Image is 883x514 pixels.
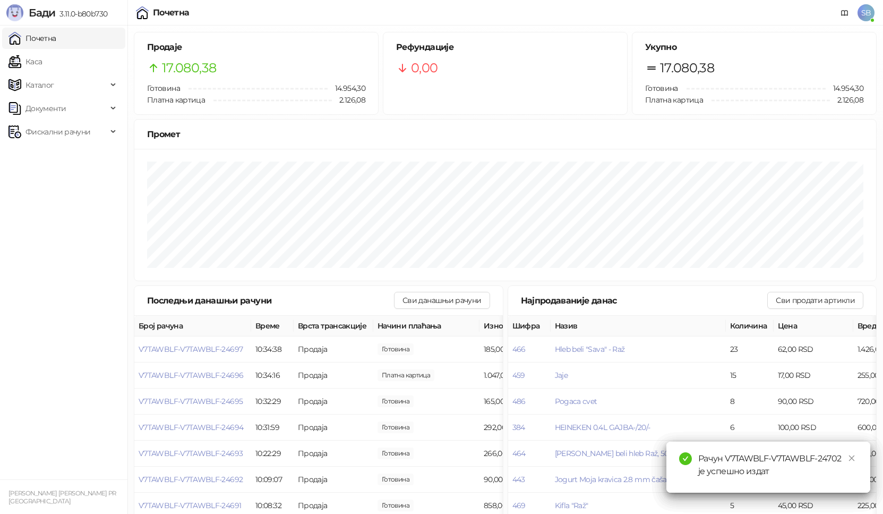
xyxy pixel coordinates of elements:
h5: Укупно [645,41,863,54]
button: Jaje [555,370,568,380]
td: 90,00 RSD [774,441,853,467]
span: 2.126,08 [830,94,863,106]
span: 266,00 [378,448,414,459]
button: V7TAWBLF-V7TAWBLF-24691 [139,501,241,510]
th: Износ [479,316,559,336]
button: V7TAWBLF-V7TAWBLF-24696 [139,370,243,380]
small: [PERSON_NAME] [PERSON_NAME] PR [GEOGRAPHIC_DATA] [8,490,116,505]
span: 165,00 [378,395,414,407]
span: 2.126,08 [332,94,365,106]
th: Број рачуна [134,316,251,336]
button: V7TAWBLF-V7TAWBLF-24694 [139,423,243,432]
button: V7TAWBLF-V7TAWBLF-24693 [139,449,243,458]
button: Jogurt Moja kravica 2.8 mm čaša [555,475,667,484]
td: Продаја [294,467,373,493]
button: 469 [512,501,526,510]
span: Бади [29,6,55,19]
span: 1.047,00 [378,369,434,381]
button: 466 [512,344,526,354]
span: Платна картица [645,95,703,105]
th: Цена [774,316,853,336]
td: 90,00 RSD [479,467,559,493]
button: 486 [512,397,526,406]
button: Kifla "Raž" [555,501,588,510]
div: Рачун V7TAWBLF-V7TAWBLF-24702 је успешно издат [698,452,858,478]
span: 3.11.0-b80b730 [55,9,107,19]
div: Најпродаваније данас [521,294,768,307]
button: 459 [512,370,525,380]
td: Продаја [294,441,373,467]
div: Последњи данашњи рачуни [147,294,394,307]
button: V7TAWBLF-V7TAWBLF-24695 [139,397,243,406]
h5: Продаје [147,41,365,54]
span: 185,00 [378,343,414,355]
th: Време [251,316,294,336]
a: Почетна [8,28,56,49]
button: 443 [512,475,525,484]
span: 14.954,30 [328,82,365,94]
span: 292,00 [378,422,414,433]
td: 6 [726,415,774,441]
td: 185,00 RSD [479,336,559,363]
button: Pogaca cvet [555,397,597,406]
td: 10:09:07 [251,467,294,493]
span: Документи [25,98,66,119]
td: 10:34:16 [251,363,294,389]
td: 15 [726,363,774,389]
span: Готовина [147,83,180,93]
div: Промет [147,128,863,141]
td: Продаја [294,363,373,389]
span: Готовина [645,83,678,93]
button: [PERSON_NAME] beli hleb Raž, 500 gr [555,449,683,458]
span: V7TAWBLF-V7TAWBLF-24697 [139,344,243,354]
a: Документација [836,4,853,21]
td: 10:34:38 [251,336,294,363]
td: 8 [726,389,774,415]
td: 100,00 RSD [774,415,853,441]
td: 23 [726,336,774,363]
td: 1.047,00 RSD [479,363,559,389]
span: SB [858,4,875,21]
td: 292,00 RSD [479,415,559,441]
th: Начини плаћања [373,316,479,336]
button: 464 [512,449,526,458]
td: Продаја [294,415,373,441]
button: 384 [512,423,525,432]
button: HEINEKEN 0.4L GAJBA-/20/- [555,423,650,432]
button: Hleb beli "Sava" - Raž [555,344,625,354]
th: Назив [551,316,726,336]
h5: Рефундације [396,41,614,54]
th: Шифра [508,316,551,336]
td: Продаја [294,336,373,363]
td: 165,00 RSD [479,389,559,415]
td: 10:22:29 [251,441,294,467]
td: 90,00 RSD [774,389,853,415]
a: Каса [8,51,42,72]
th: Количина [726,316,774,336]
span: 17.080,38 [162,58,216,78]
span: check-circle [679,452,692,465]
td: 6 [726,441,774,467]
button: Сви продати артикли [767,292,863,309]
button: V7TAWBLF-V7TAWBLF-24692 [139,475,243,484]
span: Платна картица [147,95,205,105]
span: Фискални рачуни [25,121,90,142]
span: close [848,454,855,462]
span: 90,00 [378,474,414,485]
td: Продаја [294,389,373,415]
span: 858,00 [378,500,414,511]
span: 17.080,38 [660,58,714,78]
